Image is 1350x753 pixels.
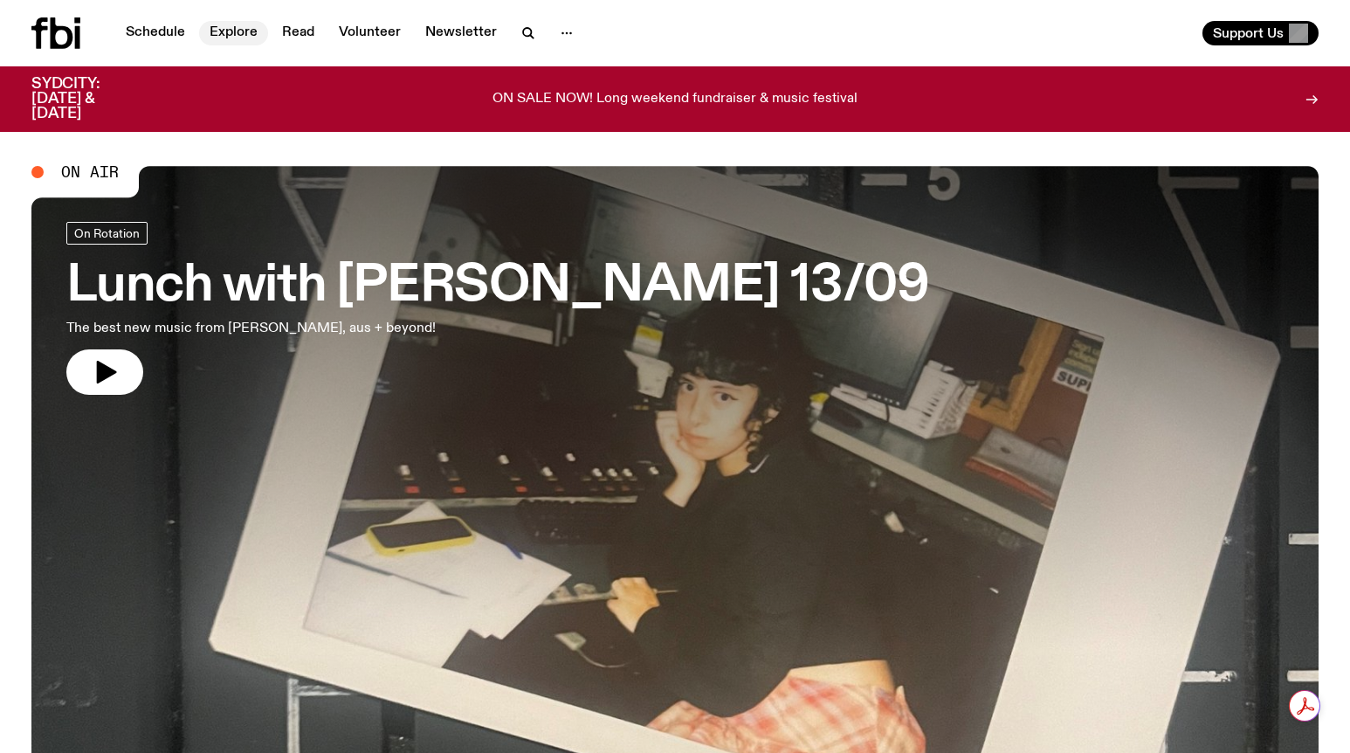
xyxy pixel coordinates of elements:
a: On Rotation [66,222,148,245]
a: Read [272,21,325,45]
a: Volunteer [328,21,411,45]
a: Schedule [115,21,196,45]
p: The best new music from [PERSON_NAME], aus + beyond! [66,318,513,339]
a: Explore [199,21,268,45]
button: Support Us [1202,21,1319,45]
span: On Rotation [74,226,140,239]
h3: Lunch with [PERSON_NAME] 13/09 [66,262,929,311]
a: Newsletter [415,21,507,45]
h3: SYDCITY: [DATE] & [DATE] [31,77,143,121]
span: Support Us [1213,25,1284,41]
span: On Air [61,164,119,180]
p: ON SALE NOW! Long weekend fundraiser & music festival [492,92,858,107]
a: Lunch with [PERSON_NAME] 13/09The best new music from [PERSON_NAME], aus + beyond! [66,222,929,395]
